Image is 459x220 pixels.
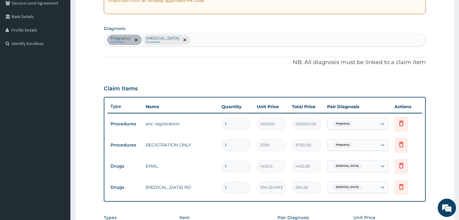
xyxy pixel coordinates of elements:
[182,37,188,43] span: remove selection option
[110,41,131,44] small: confirmed
[133,37,139,43] span: remove selection option
[100,3,115,18] div: Minimize live chat window
[143,139,218,151] td: REGISTRATION ONLY
[333,184,362,190] span: [MEDICAL_DATA]
[107,161,143,172] td: Drugs
[218,101,254,113] th: Quantity
[289,101,324,113] th: Total Price
[146,41,179,44] small: Confirmed
[104,59,426,66] p: NB: All diagnosis must be linked to a claim item
[11,31,25,46] img: d_794563401_company_1708531726252_794563401
[107,182,143,193] td: Drugs
[143,101,218,113] th: Name
[391,101,422,113] th: Actions
[143,181,218,193] td: [MEDICAL_DATA] INJ
[333,163,362,169] span: [MEDICAL_DATA]
[254,101,289,113] th: Unit Price
[35,69,84,131] span: We're online!
[143,118,218,130] td: anc registration
[107,101,143,112] th: Type
[104,25,125,32] label: Diagnosis
[110,36,131,41] p: Pregnancy
[146,36,179,41] p: [MEDICAL_DATA]
[107,118,143,130] td: Procedures
[324,101,391,113] th: Pair Diagnosis
[107,139,143,151] td: Procedures
[143,160,218,172] td: EMAL
[32,34,103,42] div: Chat with us now
[3,151,117,173] textarea: Type your message and hit 'Enter'
[104,85,138,92] h3: Claim Items
[333,121,353,127] span: Pregnancy
[333,142,353,148] span: Pregnancy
